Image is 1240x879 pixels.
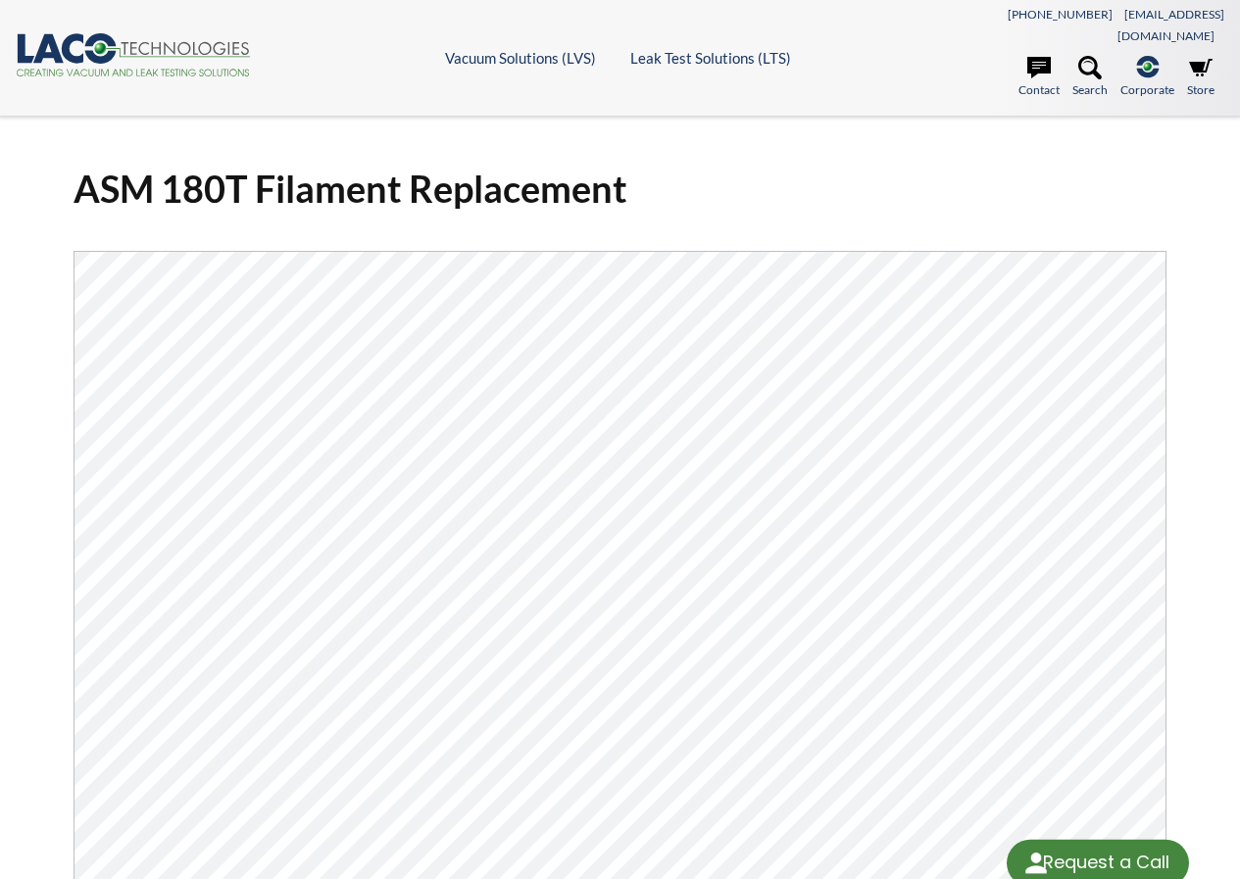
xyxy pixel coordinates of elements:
[1020,848,1052,879] img: round button
[1120,80,1174,99] span: Corporate
[630,49,791,67] a: Leak Test Solutions (LTS)
[1117,7,1224,43] a: [EMAIL_ADDRESS][DOMAIN_NAME]
[445,49,596,67] a: Vacuum Solutions (LVS)
[1187,56,1215,99] a: Store
[1018,56,1060,99] a: Contact
[1008,7,1113,22] a: [PHONE_NUMBER]
[74,165,1166,213] h1: ASM 180T Filament Replacement
[1072,56,1108,99] a: Search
